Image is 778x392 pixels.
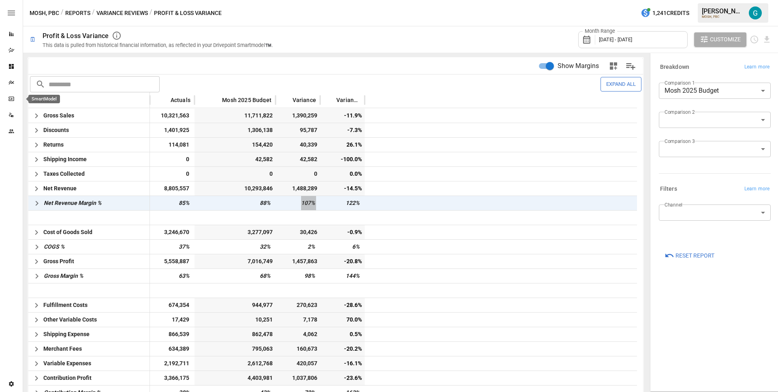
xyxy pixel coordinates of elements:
span: 7,016,749 [199,254,274,268]
button: Customize [694,32,747,47]
span: 674,354 [154,298,190,312]
span: 1,457,863 [280,254,318,268]
span: 26.1% [324,138,363,152]
span: 114,081 [154,138,190,152]
span: 0 [154,167,190,181]
span: 0.0% [324,167,363,181]
label: Channel [665,201,682,208]
span: 4,062 [280,327,318,341]
span: 160,673 [280,342,318,356]
span: 98% [301,269,315,283]
span: 40,339 [280,138,318,152]
button: 1,241Credits [637,6,693,21]
h6: Filters [660,185,677,194]
span: 68% [256,269,270,283]
span: 5,558,887 [154,254,190,268]
span: 10,251 [199,313,274,327]
div: 🗓 [30,36,36,43]
button: Schedule report [750,35,759,44]
span: 1,488,289 [280,181,318,196]
span: Shipping Income [43,152,87,166]
span: Show Margins [558,61,599,71]
span: Net Revenue Margin % [44,196,101,210]
div: This data is pulled from historical financial information, as reflected in your Drivepoint Smartm... [43,42,273,48]
div: MOSH, PBC [702,15,744,19]
div: Profit & Loss Variance [43,32,109,40]
span: Discounts [43,123,69,137]
span: 270,623 [280,298,318,312]
span: 1,241 Credits [652,8,689,18]
span: 8,805,557 [154,181,190,196]
span: 42,582 [199,152,274,166]
span: 85% [175,196,189,210]
button: Reports [65,8,90,18]
span: Merchant Fees [43,342,82,356]
div: SmartModel [28,95,60,103]
span: 11,711,822 [199,109,274,123]
span: 1,401,925 [154,123,190,137]
span: -20.2% [324,342,363,356]
span: 862,478 [199,327,274,341]
button: Sort [324,94,336,106]
span: Variance % [336,98,361,102]
span: 4,403,981 [199,371,274,385]
button: Expand All [601,77,641,91]
span: Reset Report [675,251,714,261]
span: Net Revenue [43,181,77,196]
span: Cost of Goods Sold [43,225,92,239]
span: Gross Profit [43,254,74,268]
span: 1,306,138 [199,123,274,137]
button: Sort [280,94,292,106]
span: 6% [349,240,359,254]
label: Comparison 3 [665,138,695,145]
span: Customize [710,34,741,45]
span: 63% [175,269,189,283]
span: 795,063 [199,342,274,356]
div: Gavin Acres [749,6,762,19]
span: 2,612,768 [199,356,274,371]
button: Manage Columns [622,57,640,75]
span: Learn more [744,63,769,71]
span: Variable Expenses [43,356,91,371]
span: 3,277,097 [199,225,274,239]
button: Sort [50,94,62,106]
span: 2% [304,240,315,254]
span: 32% [256,240,270,254]
span: Contribution Profit [43,371,92,385]
span: 70.0% [324,313,363,327]
span: 866,539 [154,327,190,341]
div: [PERSON_NAME] [702,7,744,15]
span: -23.6% [324,371,363,385]
span: -28.6% [324,298,363,312]
button: Gavin Acres [744,2,767,24]
span: Learn more [744,185,769,193]
span: -20.8% [324,254,363,268]
span: 30,426 [280,225,318,239]
span: Fulfillment Costs [43,298,88,312]
span: 154,420 [199,138,274,152]
span: 88% [256,196,270,210]
button: MOSH, PBC [30,8,59,18]
span: 95,787 [280,123,318,137]
span: 17,429 [154,313,190,327]
span: Other Variable Costs [43,313,97,327]
span: 0 [280,167,318,181]
span: 0.5% [324,327,363,341]
span: 122% [342,196,359,210]
span: 1,390,259 [280,109,318,123]
span: 634,389 [154,342,190,356]
div: Mosh 2025 Budget [659,83,771,99]
label: Comparison 2 [665,109,695,115]
span: 0 [154,152,190,166]
span: 420,057 [280,356,318,371]
span: Gross Margin % [44,269,83,283]
span: 42,582 [280,152,318,166]
span: Gross Sales [43,109,74,123]
span: Shipping Expense [43,327,90,341]
span: Returns [43,138,64,152]
span: -14.5% [324,181,363,196]
span: -7.3% [324,123,363,137]
button: Sort [158,94,170,106]
span: Actuals [171,98,190,102]
span: 10,293,846 [199,181,274,196]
